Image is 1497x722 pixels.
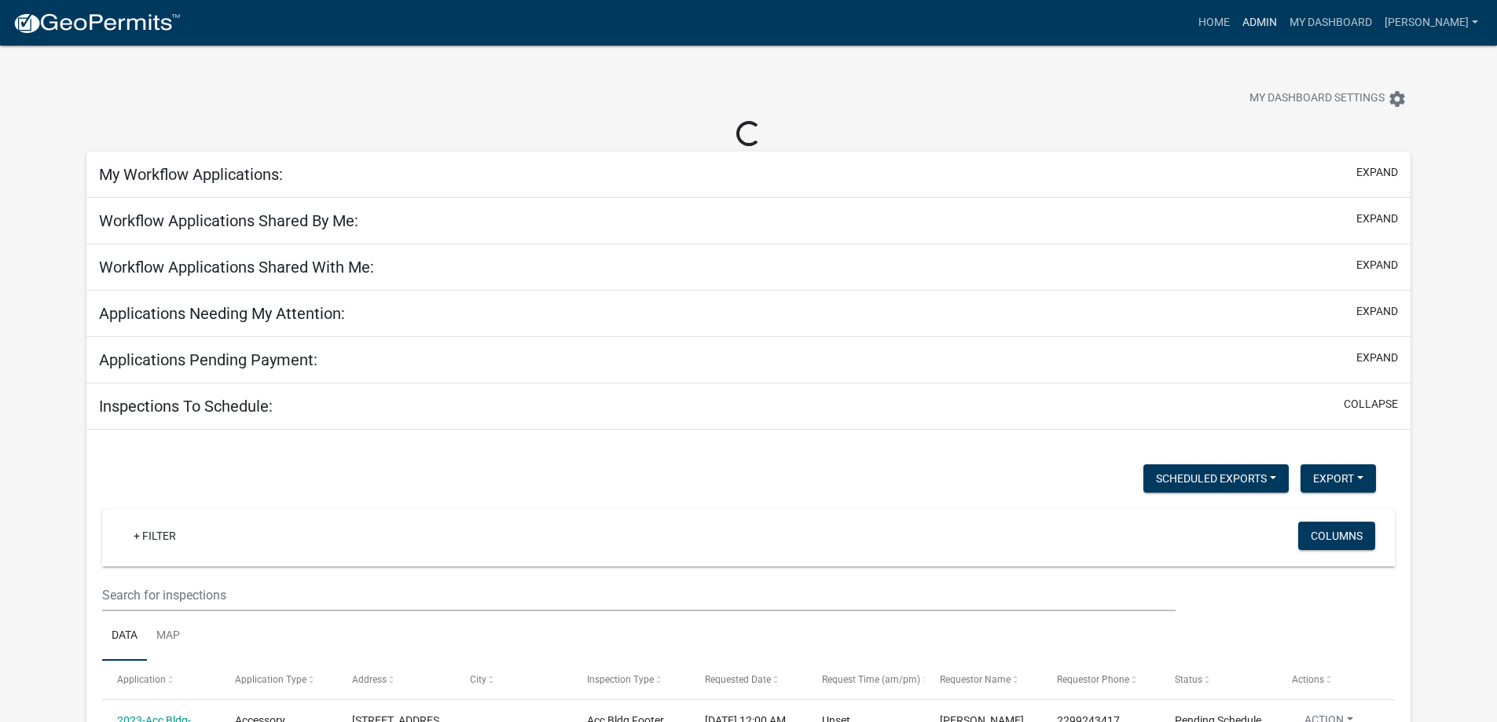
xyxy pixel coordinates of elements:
span: Requested Date [705,674,771,685]
a: [PERSON_NAME] [1378,8,1484,38]
h5: Workflow Applications Shared With Me: [99,258,374,277]
datatable-header-cell: Request Time (am/pm) [807,661,924,698]
a: Map [147,611,189,662]
h5: My Workflow Applications: [99,165,283,184]
a: Admin [1236,8,1283,38]
datatable-header-cell: Requestor Name [924,661,1041,698]
button: expand [1356,211,1398,227]
button: expand [1356,257,1398,273]
a: My Dashboard [1283,8,1378,38]
button: My Dashboard Settingssettings [1237,83,1419,114]
button: Columns [1298,522,1375,550]
button: Scheduled Exports [1143,464,1289,493]
datatable-header-cell: Status [1159,661,1276,698]
span: My Dashboard Settings [1249,90,1385,108]
h5: Inspections To Schedule: [99,397,273,416]
h5: Applications Needing My Attention: [99,304,345,323]
datatable-header-cell: Address [337,661,454,698]
button: Export [1301,464,1376,493]
datatable-header-cell: Actions [1277,661,1394,698]
button: expand [1356,303,1398,320]
span: Address [352,674,387,685]
span: Requestor Phone [1057,674,1129,685]
span: Actions [1292,674,1324,685]
a: + Filter [121,522,189,550]
a: Home [1192,8,1236,38]
input: Search for inspections [102,579,1175,611]
a: Data [102,611,147,662]
span: City [470,674,486,685]
button: collapse [1344,396,1398,412]
button: expand [1356,350,1398,366]
span: Requestor Name [940,674,1011,685]
datatable-header-cell: Requestor Phone [1042,661,1159,698]
span: Application Type [235,674,306,685]
button: expand [1356,164,1398,181]
h5: Applications Pending Payment: [99,350,317,369]
datatable-header-cell: Inspection Type [572,661,689,698]
span: Application [117,674,166,685]
datatable-header-cell: Application [102,661,219,698]
datatable-header-cell: Requested Date [690,661,807,698]
span: Inspection Type [587,674,654,685]
i: settings [1388,90,1407,108]
span: Status [1175,674,1202,685]
span: Request Time (am/pm) [822,674,920,685]
datatable-header-cell: City [455,661,572,698]
datatable-header-cell: Application Type [220,661,337,698]
h5: Workflow Applications Shared By Me: [99,211,358,230]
